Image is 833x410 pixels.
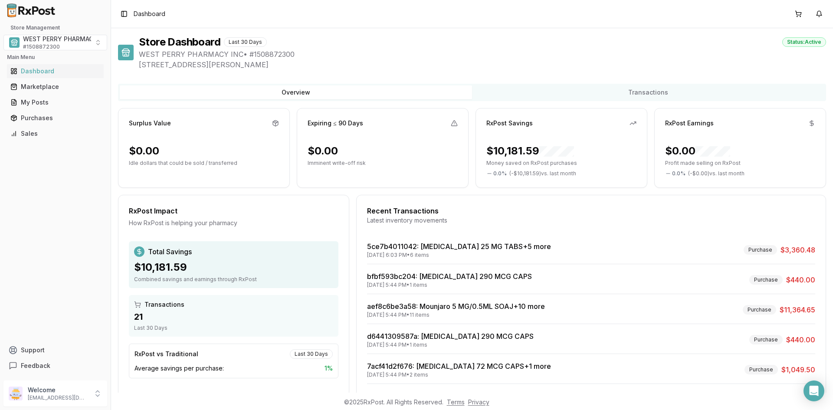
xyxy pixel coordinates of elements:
span: 0.0 % [493,170,507,177]
div: Purchases [10,114,100,122]
a: My Posts [7,95,104,110]
span: $1,049.50 [781,364,815,375]
div: Last 30 Days [290,349,333,359]
a: aef8c6be3a58: Mounjaro 5 MG/0.5ML SOAJ+10 more [367,302,545,311]
div: Purchase [749,335,783,344]
div: $10,181.59 [486,144,574,158]
a: Sales [7,126,104,141]
span: [STREET_ADDRESS][PERSON_NAME] [139,59,826,70]
span: $440.00 [786,335,815,345]
div: Recent Transactions [367,206,815,216]
div: Purchase [749,275,783,285]
a: d6441309587a: [MEDICAL_DATA] 290 MCG CAPS [367,332,534,341]
button: Overview [120,85,472,99]
a: Marketplace [7,79,104,95]
div: [DATE] 5:44 PM • 2 items [367,371,551,378]
img: User avatar [9,387,23,400]
p: Welcome [28,386,88,394]
a: 7acf41d2f676: [MEDICAL_DATA] 72 MCG CAPS+1 more [367,362,551,371]
img: RxPost Logo [3,3,59,17]
span: $3,360.48 [781,245,815,255]
span: ( - $10,181.59 ) vs. last month [509,170,576,177]
span: ( - $0.00 ) vs. last month [688,170,744,177]
h2: Main Menu [7,54,104,61]
div: Latest inventory movements [367,216,815,225]
div: Purchase [744,365,778,374]
div: Last 30 Days [134,325,333,331]
p: Idle dollars that could be sold / transferred [129,160,279,167]
p: Profit made selling on RxPost [665,160,815,167]
div: Status: Active [782,37,826,47]
span: # 1508872300 [23,43,60,50]
button: My Posts [3,95,107,109]
h1: Store Dashboard [139,35,220,49]
a: 5ce7b4011042: [MEDICAL_DATA] 25 MG TABS+5 more [367,242,551,251]
div: Purchase [744,245,777,255]
p: Money saved on RxPost purchases [486,160,636,167]
button: Sales [3,127,107,141]
nav: breadcrumb [134,10,165,18]
button: Support [3,342,107,358]
div: $0.00 [665,144,730,158]
div: How RxPost is helping your pharmacy [129,219,338,227]
div: $10,181.59 [134,260,333,274]
span: Feedback [21,361,50,370]
div: Sales [10,129,100,138]
a: Dashboard [7,63,104,79]
div: Combined savings and earnings through RxPost [134,276,333,283]
button: Marketplace [3,80,107,94]
div: RxPost vs Traditional [134,350,198,358]
a: Terms [447,398,465,406]
div: Expiring ≤ 90 Days [308,119,363,128]
p: [EMAIL_ADDRESS][DOMAIN_NAME] [28,394,88,401]
button: Feedback [3,358,107,374]
div: Marketplace [10,82,100,91]
button: Select a view [3,35,107,50]
div: Purchase [743,305,776,315]
span: $440.00 [786,275,815,285]
div: [DATE] 5:44 PM • 11 items [367,312,545,318]
div: Open Intercom Messenger [803,380,824,401]
span: 0.0 % [672,170,685,177]
div: [DATE] 5:44 PM • 1 items [367,282,532,289]
div: My Posts [10,98,100,107]
span: Dashboard [134,10,165,18]
div: Dashboard [10,67,100,75]
span: WEST PERRY PHARMACY INC • # 1508872300 [139,49,826,59]
div: Surplus Value [129,119,171,128]
span: WEST PERRY PHARMACY INC [23,35,110,43]
a: Privacy [468,398,489,406]
span: Total Savings [148,246,192,257]
span: 1 % [325,364,333,373]
span: $11,364.65 [780,305,815,315]
div: RxPost Earnings [665,119,714,128]
div: [DATE] 6:03 PM • 6 items [367,252,551,259]
div: Last 30 Days [224,37,267,47]
span: Average savings per purchase: [134,364,224,373]
button: Dashboard [3,64,107,78]
button: Transactions [472,85,824,99]
div: [DATE] 5:44 PM • 1 items [367,341,534,348]
h2: Store Management [3,24,107,31]
p: Imminent write-off risk [308,160,458,167]
button: Purchases [3,111,107,125]
div: RxPost Impact [129,206,338,216]
a: Purchases [7,110,104,126]
div: $0.00 [129,144,159,158]
div: RxPost Savings [486,119,533,128]
div: $0.00 [308,144,338,158]
a: bfbf593bc204: [MEDICAL_DATA] 290 MCG CAPS [367,272,532,281]
span: Transactions [144,300,184,309]
div: 21 [134,311,333,323]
